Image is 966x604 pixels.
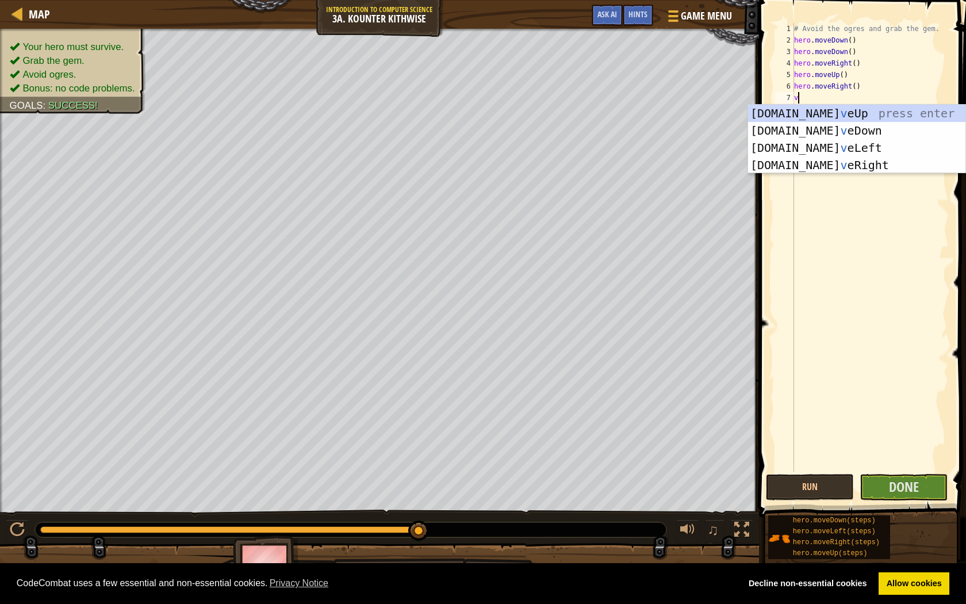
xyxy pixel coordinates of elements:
span: hero.moveDown(steps) [793,517,876,525]
div: 8 [775,104,794,115]
button: ♫ [705,519,724,543]
span: CodeCombat uses a few essential and non-essential cookies. [17,575,732,592]
span: Success! [48,100,98,111]
span: hero.moveRight(steps) [793,538,880,546]
button: Done [860,474,948,500]
button: Ask AI [592,5,623,26]
span: hero.moveLeft(steps) [793,527,876,536]
div: 6 [775,81,794,92]
div: 7 [775,92,794,104]
button: Run [766,474,854,500]
a: deny cookies [741,572,875,595]
span: hero.moveUp(steps) [793,549,868,557]
span: Game Menu [681,9,732,24]
button: Adjust volume [676,519,699,543]
a: allow cookies [879,572,949,595]
span: ♫ [707,521,719,538]
span: Hints [628,9,647,20]
span: Your hero must survive. [22,41,124,52]
span: Grab the gem. [22,55,84,66]
button: Ctrl + P: Pause [6,519,29,543]
li: Your hero must survive. [10,40,135,53]
button: Toggle fullscreen [730,519,753,543]
img: portrait.png [768,527,790,549]
img: thang_avatar_frame.png [233,536,300,599]
div: 1 [775,23,794,35]
span: : [43,100,48,111]
span: Goals [10,100,43,111]
span: Done [889,477,919,496]
li: Bonus: no code problems. [10,81,135,95]
li: Avoid ogres. [10,67,135,81]
div: 2 [775,35,794,46]
span: Bonus: no code problems. [22,83,135,94]
span: Ask AI [597,9,617,20]
span: Avoid ogres. [22,69,76,80]
button: Game Menu [659,5,739,32]
div: 3 [775,46,794,58]
li: Grab the gem. [10,53,135,67]
a: learn more about cookies [268,575,331,592]
a: Map [23,6,50,22]
span: Map [29,6,50,22]
div: 5 [775,69,794,81]
div: 4 [775,58,794,69]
